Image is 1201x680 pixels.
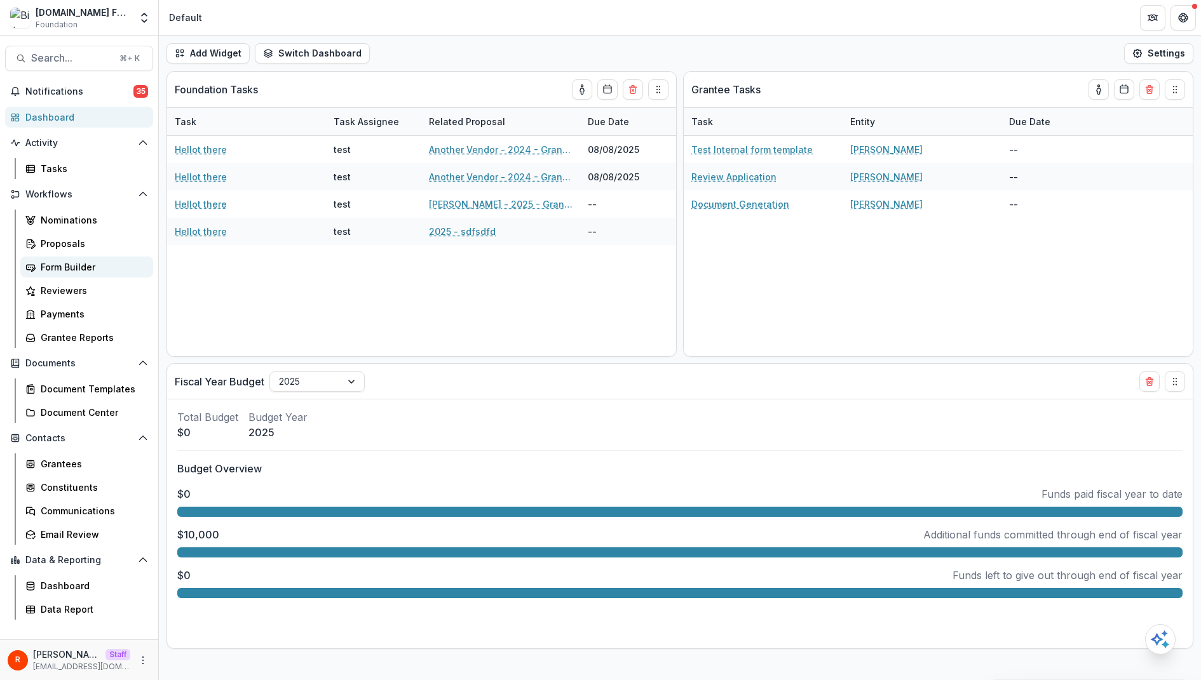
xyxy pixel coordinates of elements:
[843,115,883,128] div: Entity
[135,5,153,30] button: Open entity switcher
[25,555,133,566] span: Data & Reporting
[580,218,675,245] div: --
[20,575,153,596] a: Dashboard
[41,260,143,274] div: Form Builder
[1001,108,1097,135] div: Due Date
[5,81,153,102] button: Notifications35
[580,190,675,218] div: --
[429,143,573,156] a: Another Vendor - 2024 - Grant Payment Form
[1089,79,1109,100] button: toggle-assigned-to-me
[175,143,227,156] a: Hellot there
[20,453,153,474] a: Grantees
[421,115,513,128] div: Related Proposal
[20,378,153,399] a: Document Templates
[691,197,789,211] a: Document Generation
[20,500,153,521] a: Communications
[580,108,675,135] div: Due Date
[248,410,308,425] p: Budget Year
[429,170,573,183] a: Another Vendor - 2024 - Grant Payment Form
[166,43,250,63] button: Add Widget
[5,107,153,128] a: Dashboard
[5,353,153,373] button: Open Documents
[580,136,675,163] div: 08/08/2025
[1042,486,1183,502] p: Funds paid fiscal year to date
[429,225,496,238] a: 2025 - sdfsdfd
[41,382,143,396] div: Document Templates
[25,138,133,149] span: Activity
[1001,115,1058,128] div: Due Date
[1165,371,1185,392] button: Drag
[850,170,923,183] a: [PERSON_NAME]
[25,86,133,97] span: Notifications
[25,189,133,200] span: Workflows
[117,51,142,65] div: ⌘ + K
[5,184,153,204] button: Open Workflows
[20,280,153,301] a: Reviewers
[691,82,761,97] p: Grantee Tasks
[41,504,143,517] div: Communications
[177,425,238,440] p: $0
[20,233,153,254] a: Proposals
[1001,136,1097,163] div: --
[334,143,351,156] div: test
[623,79,643,100] button: Delete card
[36,6,130,19] div: [DOMAIN_NAME] Foundation
[953,568,1183,583] p: Funds left to give out through end of fiscal year
[177,568,191,583] p: $0
[41,237,143,250] div: Proposals
[5,133,153,153] button: Open Activity
[167,115,204,128] div: Task
[133,85,148,98] span: 35
[41,481,143,494] div: Constituents
[25,110,143,124] div: Dashboard
[684,108,843,135] div: Task
[1140,5,1165,30] button: Partners
[20,524,153,545] a: Email Review
[105,649,130,660] p: Staff
[843,108,1001,135] div: Entity
[41,603,143,616] div: Data Report
[41,331,143,344] div: Grantee Reports
[167,108,326,135] div: Task
[177,410,238,425] p: Total Budget
[175,225,227,238] a: Hellot there
[1145,624,1176,655] button: Open AI Assistant
[20,327,153,348] a: Grantee Reports
[20,599,153,620] a: Data Report
[572,79,592,100] button: toggle-assigned-to-me
[177,486,191,502] p: $0
[1170,5,1196,30] button: Get Help
[20,303,153,324] a: Payments
[177,527,219,542] p: $10,000
[41,307,143,321] div: Payments
[597,79,618,100] button: Calendar
[923,527,1183,542] p: Additional funds committed through end of fiscal year
[169,11,202,24] div: Default
[421,108,580,135] div: Related Proposal
[175,82,258,97] p: Foundation Tasks
[20,257,153,277] a: Form Builder
[20,402,153,423] a: Document Center
[41,528,143,541] div: Email Review
[850,143,923,156] a: [PERSON_NAME]
[41,284,143,297] div: Reviewers
[41,457,143,470] div: Grantees
[691,170,777,183] a: Review Application
[41,213,143,227] div: Nominations
[135,653,151,668] button: More
[1114,79,1134,100] button: Calendar
[326,108,421,135] div: Task Assignee
[1124,43,1193,63] button: Settings
[334,197,351,211] div: test
[31,52,112,64] span: Search...
[175,170,227,183] a: Hellot there
[580,115,637,128] div: Due Date
[41,162,143,175] div: Tasks
[20,158,153,179] a: Tasks
[5,428,153,448] button: Open Contacts
[164,8,207,27] nav: breadcrumb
